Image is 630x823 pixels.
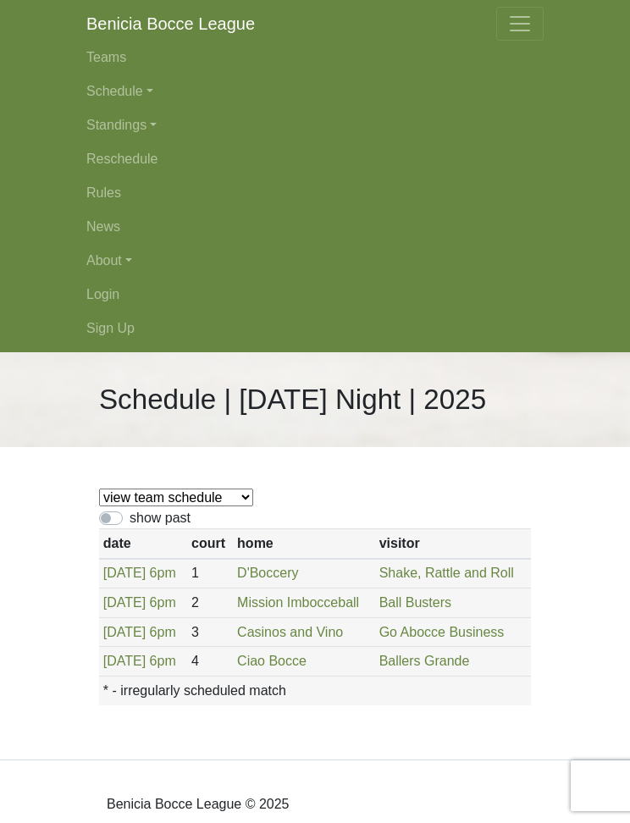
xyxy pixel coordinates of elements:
h1: Schedule | [DATE] Night | 2025 [99,383,486,417]
a: Casinos and Vino [237,625,343,639]
th: visitor [375,529,531,559]
a: News [86,210,544,244]
a: [DATE] 6pm [103,595,176,610]
a: Ballers Grande [379,654,470,668]
a: Rules [86,176,544,210]
a: Teams [86,41,544,75]
a: [DATE] 6pm [103,625,176,639]
td: 3 [187,617,233,647]
td: 2 [187,588,233,618]
td: 1 [187,559,233,588]
th: * - irregularly scheduled match [99,676,531,704]
th: date [99,529,187,559]
button: Toggle navigation [496,7,544,41]
a: D'Boccery [237,566,298,580]
a: [DATE] 6pm [103,654,176,668]
a: Go Abocce Business [379,625,505,639]
th: home [233,529,375,559]
a: Shake, Rattle and Roll [379,566,514,580]
a: [DATE] 6pm [103,566,176,580]
label: show past [130,508,191,528]
td: 4 [187,647,233,677]
th: court [187,529,233,559]
a: Schedule [86,75,544,108]
a: Benicia Bocce League [86,7,255,41]
a: Ball Busters [379,595,451,610]
a: Ciao Bocce [237,654,307,668]
a: Sign Up [86,312,544,345]
a: Login [86,278,544,312]
a: Standings [86,108,544,142]
a: Mission Imbocceball [237,595,359,610]
a: About [86,244,544,278]
a: Reschedule [86,142,544,176]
